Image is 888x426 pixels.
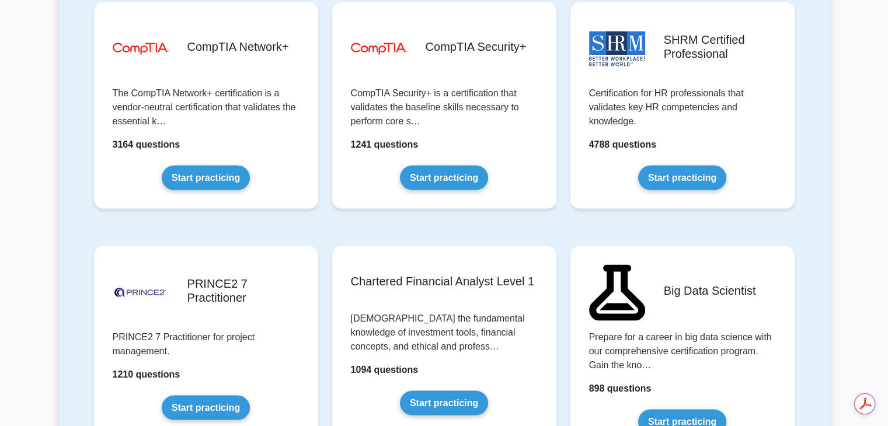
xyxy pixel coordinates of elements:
a: Start practicing [162,166,250,190]
a: Start practicing [638,166,726,190]
a: Start practicing [400,166,488,190]
a: Start practicing [400,391,488,415]
a: Start practicing [162,396,250,420]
